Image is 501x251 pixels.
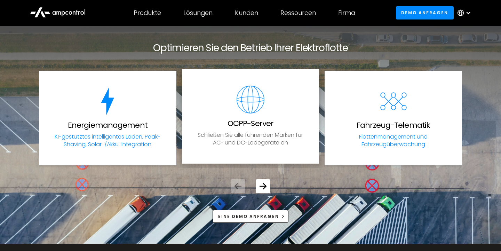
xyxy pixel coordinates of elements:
h3: Fahrzeug-Telematik [357,121,430,130]
a: software for EV fleetsOCPP-ServerSchließen Sie alle führenden Marken für AC- und DC-Ladegeräte an [182,69,319,164]
div: Firma [338,9,355,17]
p: KI-gestütztes intelligentes Laden, Peak-Shaving, Solar-/Akku-Integration [54,133,161,149]
h2: Optimieren Sie den Betrieb Ihrer Elektroflotte [39,42,462,54]
div: Ressourcen [280,9,316,17]
div: Previous slide [231,179,245,193]
img: software for EV fleets [237,86,264,113]
a: Eine Demo anfragen [213,210,288,223]
h3: OCPP-Server [228,119,273,128]
div: Kunden [235,9,258,17]
a: Fahrzeug-TelematikFlottenmanagement und Fahrzeugüberwachung [325,71,462,165]
img: energy for ev charging [94,87,121,115]
p: Schließen Sie alle führenden Marken für AC- und DC-Ladegeräte an [197,131,304,147]
a: energy for ev chargingEnergiemanagementKI-gestütztes intelligentes Laden, Peak-Shaving, Solar-/Ak... [39,71,176,165]
div: Eine Demo anfragen [218,213,279,220]
div: Lösungen [183,9,213,17]
p: Flottenmanagement und Fahrzeugüberwachung [340,133,447,149]
div: 1 / 5 [39,71,176,165]
a: Demo anfragen [396,6,454,19]
div: Produkte [134,9,161,17]
div: Next slide [256,179,270,193]
div: 2 / 5 [182,71,319,165]
div: 3 / 5 [325,71,462,165]
h3: Energiemanagement [68,121,148,130]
